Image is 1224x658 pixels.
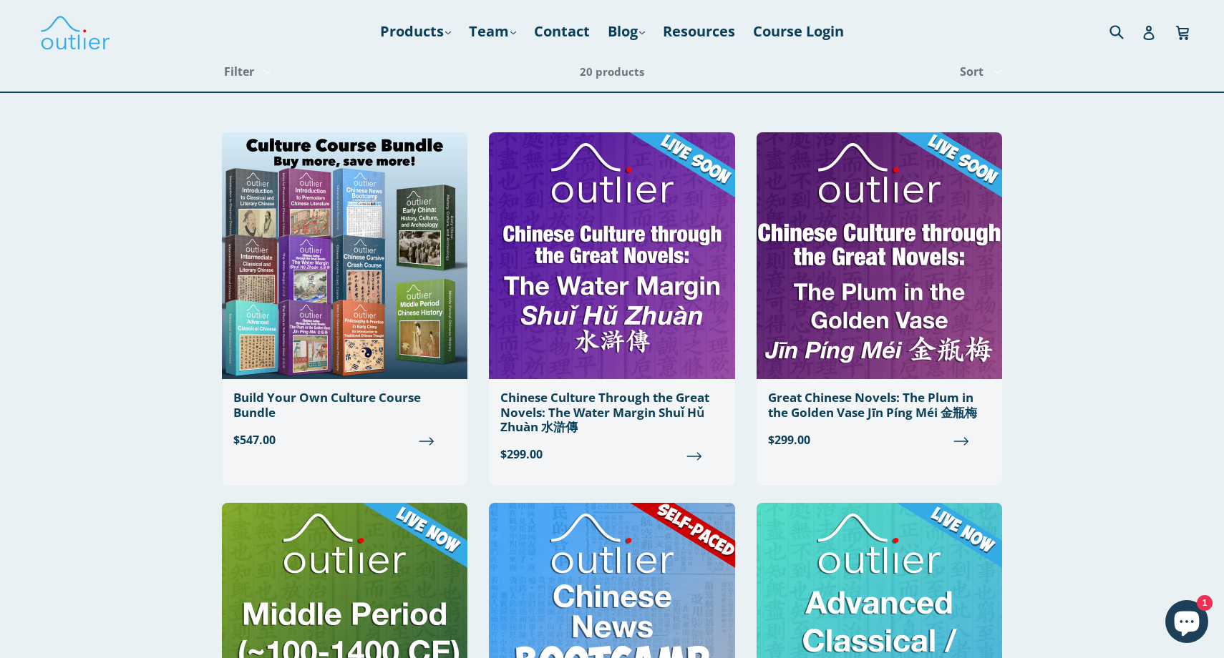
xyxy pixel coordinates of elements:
[580,64,644,79] span: 20 products
[462,19,523,44] a: Team
[527,19,597,44] a: Contact
[233,391,456,420] div: Build Your Own Culture Course Bundle
[222,132,467,460] a: Build Your Own Culture Course Bundle $547.00
[373,19,458,44] a: Products
[39,11,111,52] img: Outlier Linguistics
[768,431,991,448] span: $299.00
[757,132,1002,460] a: Great Chinese Novels: The Plum in the Golden Vase Jīn Píng Méi 金瓶梅 $299.00
[500,446,723,463] span: $299.00
[746,19,851,44] a: Course Login
[222,132,467,379] img: Build Your Own Culture Course Bundle
[757,132,1002,379] img: Great Chinese Novels: The Plum in the Golden Vase Jīn Píng Méi 金瓶梅
[656,19,742,44] a: Resources
[1161,600,1213,647] inbox-online-store-chat: Shopify online store chat
[489,132,734,379] img: Chinese Culture Through the Great Novels: The Water Margin Shuǐ Hǔ Zhuàn 水滸傳
[233,431,456,448] span: $547.00
[500,391,723,434] div: Chinese Culture Through the Great Novels: The Water Margin Shuǐ Hǔ Zhuàn 水滸傳
[1106,16,1145,46] input: Search
[601,19,652,44] a: Blog
[768,391,991,420] div: Great Chinese Novels: The Plum in the Golden Vase Jīn Píng Méi 金瓶梅
[489,132,734,474] a: Chinese Culture Through the Great Novels: The Water Margin Shuǐ Hǔ Zhuàn 水滸傳 $299.00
